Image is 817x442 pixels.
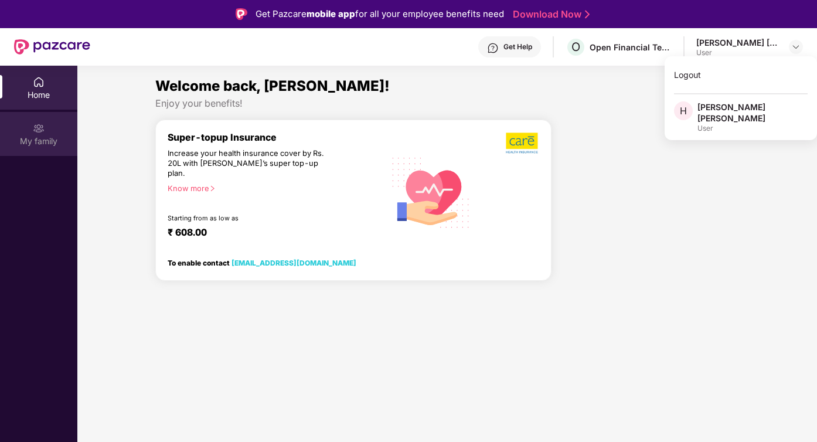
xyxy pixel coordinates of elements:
div: Super-topup Insurance [168,132,384,143]
img: svg+xml;base64,PHN2ZyBpZD0iSGVscC0zMngzMiIgeG1sbnM9Imh0dHA6Ly93d3cudzMub3JnLzIwMDAvc3ZnIiB3aWR0aD... [487,42,499,54]
span: Welcome back, [PERSON_NAME]! [155,77,390,94]
div: [PERSON_NAME] [PERSON_NAME] [697,101,808,124]
div: Logout [665,63,817,86]
div: ₹ 608.00 [168,227,373,241]
div: To enable contact [168,259,356,267]
span: right [209,185,216,192]
div: Know more [168,183,377,192]
span: H [680,104,687,118]
div: Get Help [503,42,532,52]
div: [PERSON_NAME] [PERSON_NAME] [696,37,778,48]
img: svg+xml;base64,PHN2ZyBpZD0iSG9tZSIgeG1sbnM9Imh0dHA6Ly93d3cudzMub3JnLzIwMDAvc3ZnIiB3aWR0aD0iMjAiIG... [33,76,45,88]
div: Open Financial Technologies Private Limited [590,42,672,53]
img: svg+xml;base64,PHN2ZyB4bWxucz0iaHR0cDovL3d3dy53My5vcmcvMjAwMC9zdmciIHhtbG5zOnhsaW5rPSJodHRwOi8vd3... [384,145,478,239]
img: New Pazcare Logo [14,39,90,55]
div: Starting from as low as [168,214,335,222]
div: User [697,124,808,133]
span: O [571,40,580,54]
div: Enjoy your benefits! [155,97,739,110]
strong: mobile app [307,8,355,19]
a: Download Now [513,8,586,21]
img: b5dec4f62d2307b9de63beb79f102df3.png [506,132,539,154]
img: svg+xml;base64,PHN2ZyBpZD0iRHJvcGRvd24tMzJ4MzIiIHhtbG5zPSJodHRwOi8vd3d3LnczLm9yZy8yMDAwL3N2ZyIgd2... [791,42,801,52]
a: [EMAIL_ADDRESS][DOMAIN_NAME] [232,259,356,267]
div: User [696,48,778,57]
img: Stroke [585,8,590,21]
div: Increase your health insurance cover by Rs. 20L with [PERSON_NAME]’s super top-up plan. [168,148,334,178]
div: Get Pazcare for all your employee benefits need [256,7,504,21]
img: Logo [236,8,247,20]
img: svg+xml;base64,PHN2ZyB3aWR0aD0iMjAiIGhlaWdodD0iMjAiIHZpZXdCb3g9IjAgMCAyMCAyMCIgZmlsbD0ibm9uZSIgeG... [33,123,45,134]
